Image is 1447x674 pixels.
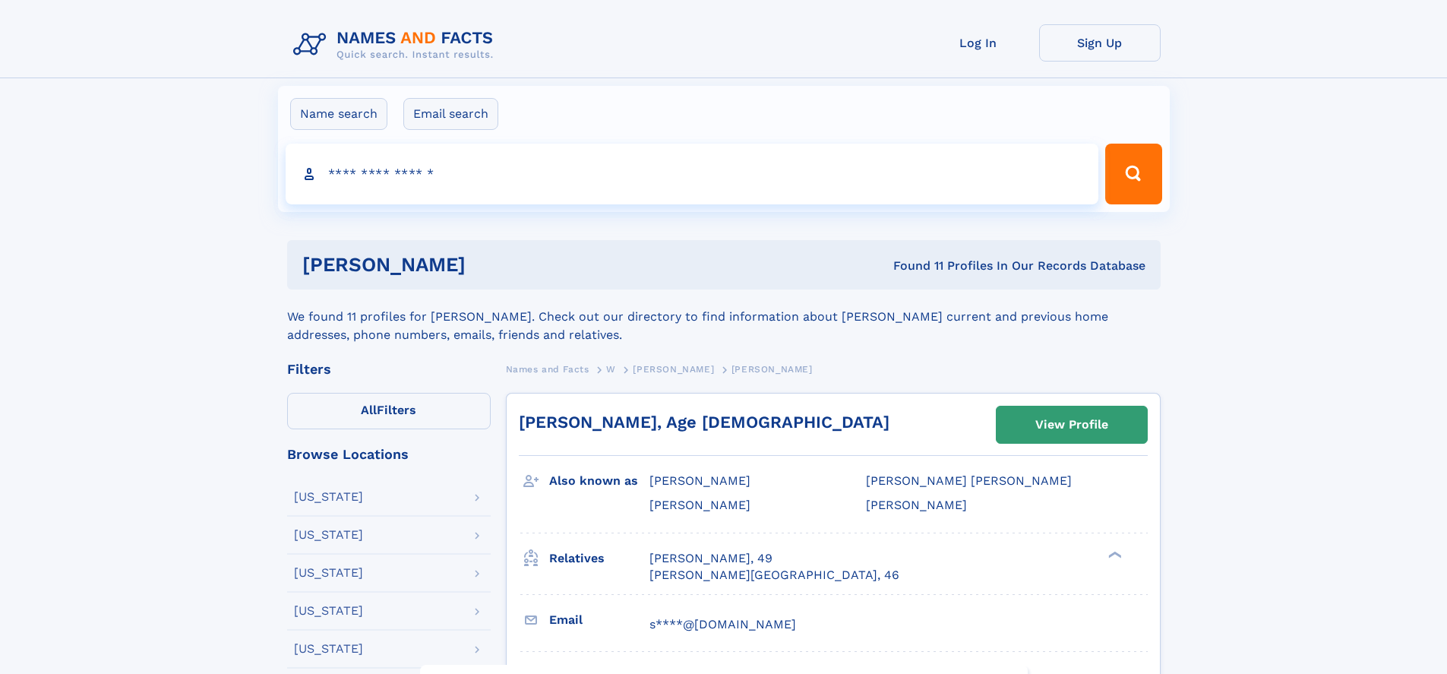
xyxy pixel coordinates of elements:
img: Logo Names and Facts [287,24,506,65]
button: Search Button [1105,144,1161,204]
div: [US_STATE] [294,643,363,655]
a: W [606,359,616,378]
div: We found 11 profiles for [PERSON_NAME]. Check out our directory to find information about [PERSON... [287,290,1161,344]
span: [PERSON_NAME] [866,498,967,512]
span: [PERSON_NAME] [731,364,813,375]
div: Filters [287,362,491,376]
div: View Profile [1035,407,1108,442]
span: [PERSON_NAME] [649,498,750,512]
span: W [606,364,616,375]
a: [PERSON_NAME] [633,359,714,378]
label: Name search [290,98,387,130]
a: View Profile [997,407,1147,443]
a: [PERSON_NAME], 49 [649,550,772,567]
div: [US_STATE] [294,491,363,503]
h3: Also known as [549,468,649,494]
label: Email search [403,98,498,130]
a: [PERSON_NAME][GEOGRAPHIC_DATA], 46 [649,567,899,584]
a: Log In [918,24,1039,62]
div: ❯ [1104,549,1123,559]
h3: Relatives [549,546,649,571]
a: Sign Up [1039,24,1161,62]
div: Found 11 Profiles In Our Records Database [679,258,1145,274]
h1: [PERSON_NAME] [302,255,680,274]
div: [US_STATE] [294,529,363,541]
div: [US_STATE] [294,605,363,617]
a: [PERSON_NAME], Age [DEMOGRAPHIC_DATA] [519,413,889,432]
label: Filters [287,393,491,429]
input: search input [286,144,1099,204]
span: [PERSON_NAME] [649,473,750,488]
span: [PERSON_NAME] [PERSON_NAME] [866,473,1072,488]
div: [US_STATE] [294,567,363,579]
span: [PERSON_NAME] [633,364,714,375]
a: Names and Facts [506,359,589,378]
span: All [361,403,377,417]
h3: Email [549,607,649,633]
div: Browse Locations [287,448,491,461]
